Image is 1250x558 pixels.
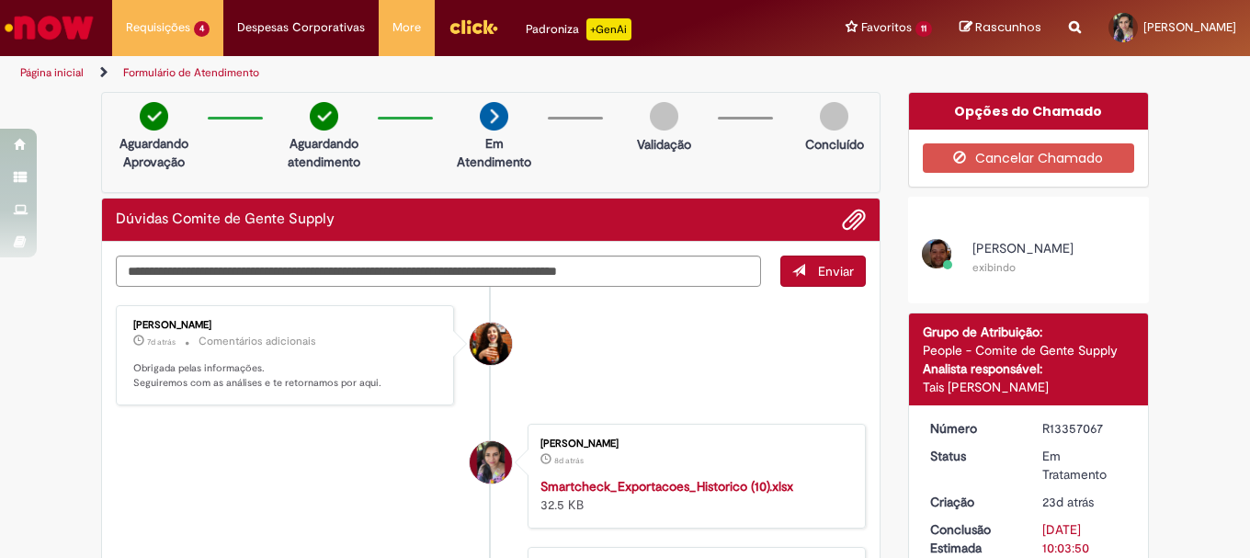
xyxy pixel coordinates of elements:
time: 22/08/2025 08:49:15 [147,336,176,347]
span: 4 [194,21,210,37]
img: arrow-next.png [480,102,508,131]
p: +GenAi [586,18,631,40]
div: Tais [PERSON_NAME] [923,378,1135,396]
span: [PERSON_NAME] [972,240,1074,256]
textarea: Digite sua mensagem aqui... [116,256,761,288]
dt: Criação [916,493,1029,511]
a: Página inicial [20,65,84,80]
span: 7d atrás [147,336,176,347]
span: Favoritos [861,18,912,37]
dt: Status [916,447,1029,465]
img: click_logo_yellow_360x200.png [449,13,498,40]
h2: Dúvidas Comite de Gente Supply Histórico de tíquete [116,211,335,228]
img: ServiceNow [2,9,97,46]
div: [DATE] 10:03:50 [1042,520,1128,557]
span: 11 [915,21,932,37]
div: 05/08/2025 17:22:23 [1042,493,1128,511]
p: Concluído [805,135,864,154]
span: Despesas Corporativas [237,18,365,37]
div: Padroniza [526,18,631,40]
button: Adicionar anexos [842,208,866,232]
div: Opções do Chamado [909,93,1149,130]
span: Enviar [818,263,854,279]
img: img-circle-grey.png [650,102,678,131]
time: 21/08/2025 11:36:24 [554,455,584,466]
div: [PERSON_NAME] [540,438,847,450]
p: Validação [637,135,691,154]
img: check-circle-green.png [310,102,338,131]
img: img-circle-grey.png [820,102,848,131]
div: Tayna Marcia Teixeira Ferreira [470,323,512,365]
button: Cancelar Chamado [923,143,1135,173]
p: Obrigada pelas informações. Seguiremos com as análises e te retornamos por aqui. [133,361,439,390]
time: 05/08/2025 17:22:23 [1042,494,1094,510]
a: Formulário de Atendimento [123,65,259,80]
a: Smartcheck_Exportacoes_Historico (10).xlsx [540,478,793,495]
button: Enviar [780,256,866,287]
div: Em Tratamento [1042,447,1128,484]
p: Aguardando atendimento [279,134,369,171]
a: Rascunhos [960,19,1041,37]
small: exibindo [972,260,1016,275]
span: Rascunhos [975,18,1041,36]
div: [PERSON_NAME] [133,320,439,331]
small: Comentários adicionais [199,334,316,349]
div: Grupo de Atribuição: [923,323,1135,341]
div: Analista responsável: [923,359,1135,378]
dt: Conclusão Estimada [916,520,1029,557]
div: 32.5 KB [540,477,847,514]
span: 8d atrás [554,455,584,466]
ul: Trilhas de página [14,56,820,90]
span: 23d atrás [1042,494,1094,510]
p: Aguardando Aprovação [109,134,199,171]
dt: Número [916,419,1029,438]
span: [PERSON_NAME] [1143,19,1236,35]
span: More [392,18,421,37]
p: Em Atendimento [449,134,539,171]
span: Requisições [126,18,190,37]
div: R13357067 [1042,419,1128,438]
div: Kedma Gaspar Klehm [470,441,512,484]
img: check-circle-green.png [140,102,168,131]
div: People - Comite de Gente Supply [923,341,1135,359]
